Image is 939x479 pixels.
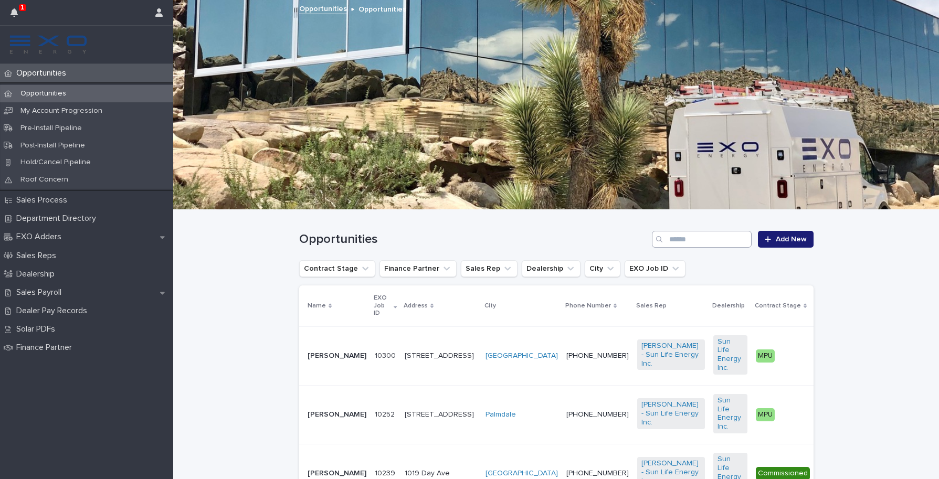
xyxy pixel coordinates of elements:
[405,352,477,360] p: [STREET_ADDRESS]
[636,300,667,312] p: Sales Rep
[375,467,397,478] p: 10239
[299,260,375,277] button: Contract Stage
[405,469,477,478] p: 1019 Day Ave
[625,260,685,277] button: EXO Job ID
[718,337,743,372] a: Sun Life Energy Inc.
[565,300,611,312] p: Phone Number
[12,141,93,150] p: Post-Install Pipeline
[486,410,516,419] a: Palmdale
[358,3,406,14] p: Opportunities
[486,469,558,478] a: [GEOGRAPHIC_DATA]
[758,231,813,248] a: Add New
[299,2,347,14] a: Opportunities
[718,396,743,431] a: Sun Life Energy Inc.
[756,408,775,421] div: MPU
[12,158,99,167] p: Hold/Cancel Pipeline
[375,349,398,360] p: 10300
[12,68,75,78] p: Opportunities
[566,352,629,359] a: [PHONE_NUMBER]
[486,352,558,360] a: [GEOGRAPHIC_DATA]
[379,260,457,277] button: Finance Partner
[12,214,104,223] p: Department Directory
[12,288,70,297] p: Sales Payroll
[299,232,648,247] h1: Opportunities
[12,269,63,279] p: Dealership
[405,410,477,419] p: [STREET_ADDRESS]
[12,251,65,261] p: Sales Reps
[8,34,88,55] img: FKS5r6ZBThi8E5hshIGi
[308,410,366,419] p: [PERSON_NAME]
[776,236,807,243] span: Add New
[585,260,620,277] button: City
[12,175,77,184] p: Roof Concern
[20,4,24,11] p: 1
[461,260,518,277] button: Sales Rep
[308,352,366,360] p: [PERSON_NAME]
[652,231,752,248] input: Search
[566,470,629,477] a: [PHONE_NUMBER]
[404,300,428,312] p: Address
[522,260,581,277] button: Dealership
[12,195,76,205] p: Sales Process
[308,300,326,312] p: Name
[12,232,70,242] p: EXO Adders
[12,89,75,98] p: Opportunities
[12,343,80,353] p: Finance Partner
[12,324,64,334] p: Solar PDFs
[641,400,701,427] a: [PERSON_NAME] - Sun Life Energy Inc.
[566,411,629,418] a: [PHONE_NUMBER]
[756,349,775,363] div: MPU
[641,342,701,368] a: [PERSON_NAME] - Sun Life Energy Inc.
[12,107,111,115] p: My Account Progression
[12,306,96,316] p: Dealer Pay Records
[374,292,392,319] p: EXO Job ID
[712,300,745,312] p: Dealership
[755,300,801,312] p: Contract Stage
[375,408,397,419] p: 10252
[12,124,90,133] p: Pre-Install Pipeline
[308,469,366,478] p: [PERSON_NAME]
[10,6,24,25] div: 1
[484,300,496,312] p: City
